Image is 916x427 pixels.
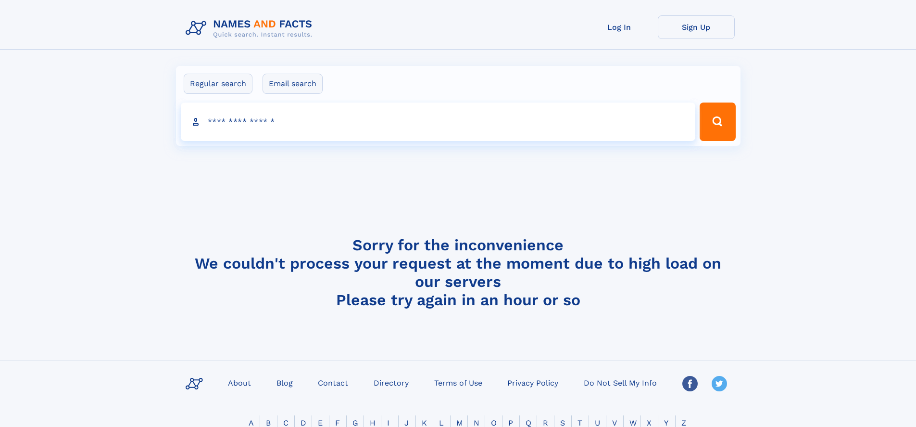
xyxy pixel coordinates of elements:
input: search input [181,103,696,141]
img: Facebook [682,376,698,391]
a: Contact [314,375,352,389]
a: Do Not Sell My Info [580,375,661,389]
a: Blog [273,375,297,389]
label: Regular search [184,74,252,94]
a: About [224,375,255,389]
a: Terms of Use [430,375,486,389]
a: Sign Up [658,15,735,39]
img: Logo Names and Facts [182,15,320,41]
h4: Sorry for the inconvenience We couldn't process your request at the moment due to high load on ou... [182,236,735,309]
button: Search Button [700,103,735,141]
a: Privacy Policy [503,375,562,389]
label: Email search [263,74,323,94]
img: Twitter [712,376,727,391]
a: Directory [370,375,413,389]
a: Log In [581,15,658,39]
